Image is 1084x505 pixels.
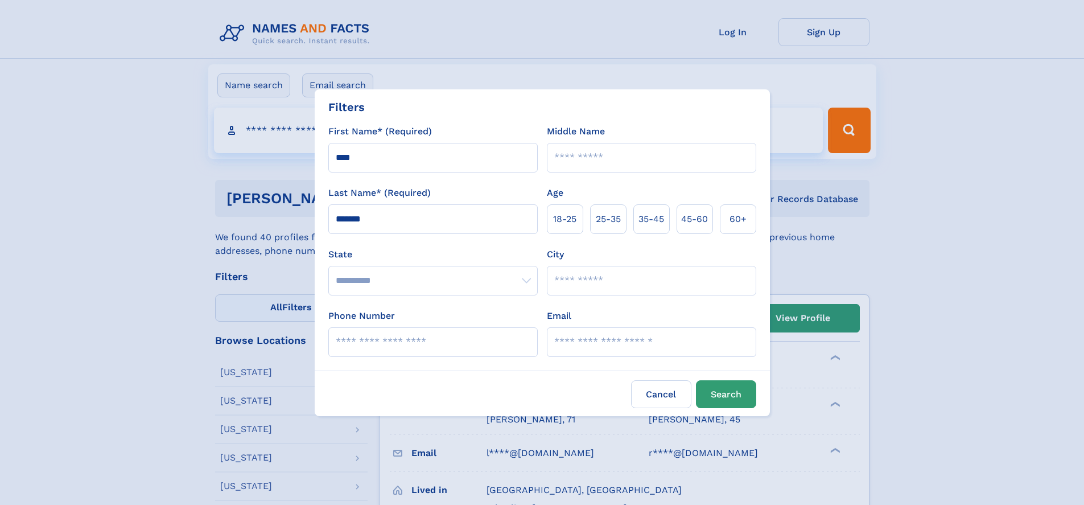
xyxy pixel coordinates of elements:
[696,380,756,408] button: Search
[328,125,432,138] label: First Name* (Required)
[328,186,431,200] label: Last Name* (Required)
[328,248,538,261] label: State
[729,212,747,226] span: 60+
[547,125,605,138] label: Middle Name
[681,212,708,226] span: 45‑60
[547,186,563,200] label: Age
[547,248,564,261] label: City
[596,212,621,226] span: 25‑35
[553,212,576,226] span: 18‑25
[328,309,395,323] label: Phone Number
[547,309,571,323] label: Email
[638,212,664,226] span: 35‑45
[328,98,365,116] div: Filters
[631,380,691,408] label: Cancel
